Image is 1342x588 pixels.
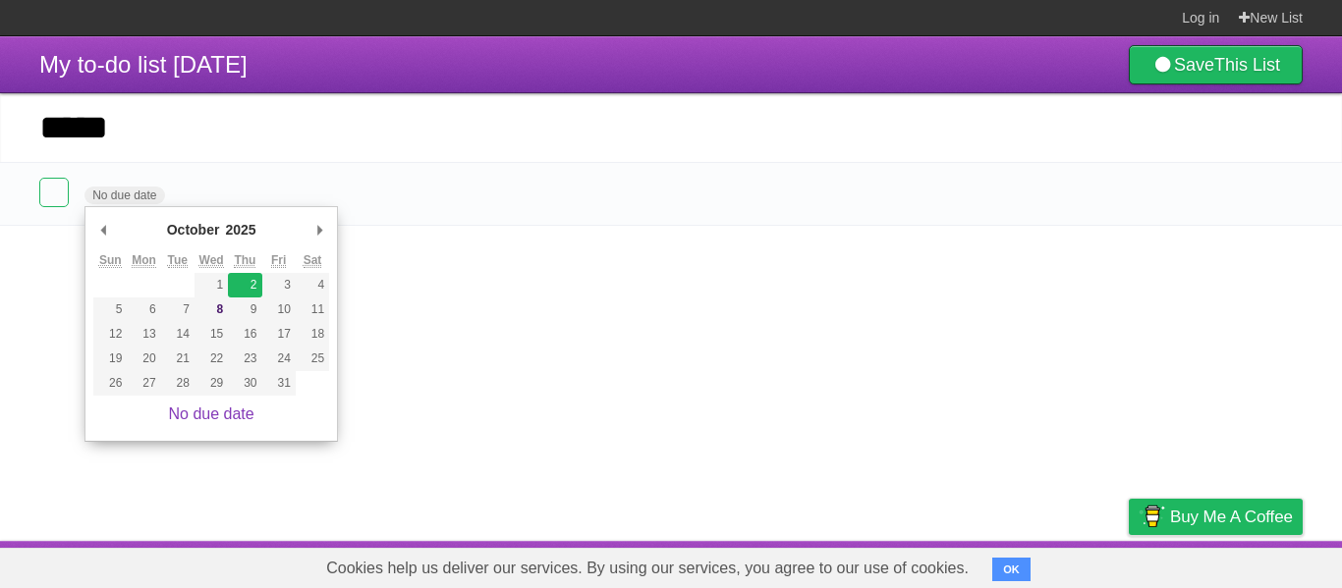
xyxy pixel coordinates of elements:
[262,297,296,322] button: 10
[228,322,261,347] button: 16
[1214,55,1280,75] b: This List
[867,546,909,583] a: About
[93,215,113,244] button: Previous Month
[1036,546,1080,583] a: Terms
[228,273,261,297] button: 2
[168,253,188,268] abbr: Tuesday
[127,297,160,322] button: 6
[195,273,228,297] button: 1
[992,558,1031,581] button: OK
[262,371,296,396] button: 31
[164,215,223,244] div: October
[195,322,228,347] button: 15
[222,215,258,244] div: 2025
[1129,499,1303,535] a: Buy me a coffee
[262,273,296,297] button: 3
[309,215,329,244] button: Next Month
[161,297,195,322] button: 7
[195,347,228,371] button: 22
[228,347,261,371] button: 23
[84,187,164,204] span: No due date
[296,322,329,347] button: 18
[93,297,127,322] button: 5
[39,51,248,78] span: My to-do list [DATE]
[169,405,254,422] a: No due date
[228,371,261,396] button: 30
[132,253,156,268] abbr: Monday
[99,253,122,268] abbr: Sunday
[93,347,127,371] button: 19
[1139,500,1165,533] img: Buy me a coffee
[161,322,195,347] button: 14
[127,347,160,371] button: 20
[1103,546,1154,583] a: Privacy
[234,253,255,268] abbr: Thursday
[161,371,195,396] button: 28
[262,347,296,371] button: 24
[296,297,329,322] button: 11
[307,549,988,588] span: Cookies help us deliver our services. By using our services, you agree to our use of cookies.
[195,371,228,396] button: 29
[1129,45,1303,84] a: SaveThis List
[161,347,195,371] button: 21
[1179,546,1303,583] a: Suggest a feature
[199,253,224,268] abbr: Wednesday
[127,322,160,347] button: 13
[1170,500,1293,534] span: Buy me a coffee
[93,322,127,347] button: 12
[228,297,261,322] button: 9
[296,273,329,297] button: 4
[93,371,127,396] button: 26
[39,178,69,207] label: Done
[271,253,286,268] abbr: Friday
[262,322,296,347] button: 17
[296,347,329,371] button: 25
[127,371,160,396] button: 27
[195,297,228,322] button: 8
[304,253,322,268] abbr: Saturday
[932,546,1012,583] a: Developers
